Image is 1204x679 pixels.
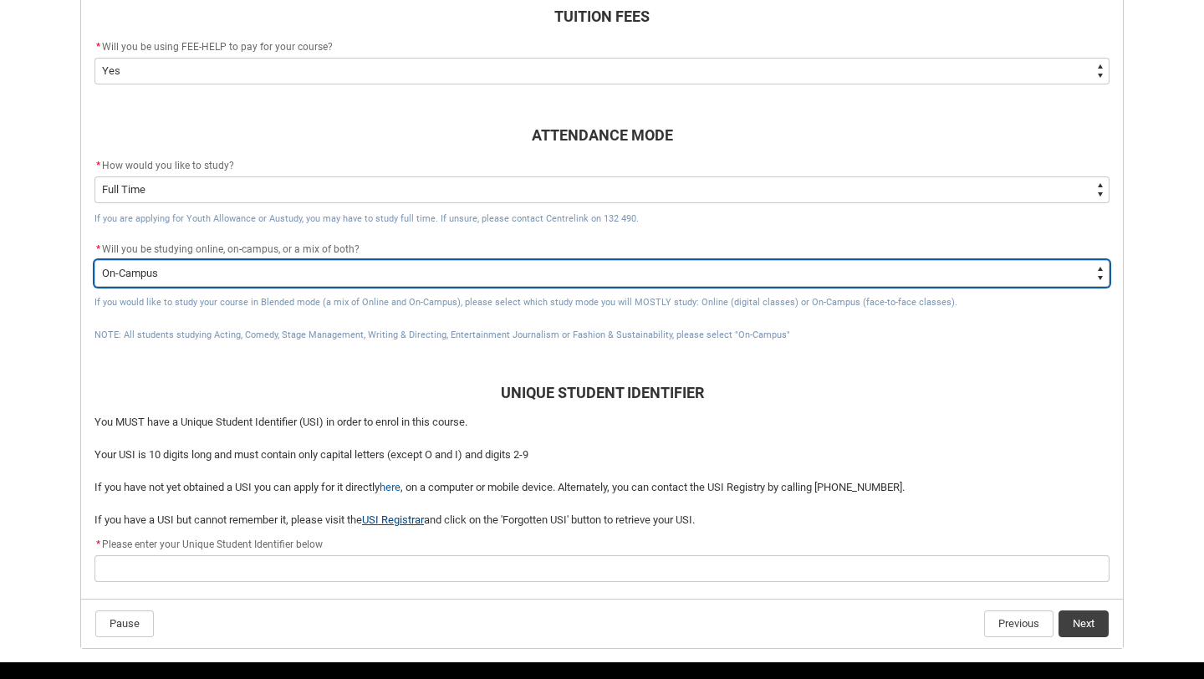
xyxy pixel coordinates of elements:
[94,213,639,224] span: If you are applying for Youth Allowance or Austudy, you may have to study full time. If unsure, p...
[984,610,1053,637] button: Previous
[94,479,1110,496] p: If you have not yet obtained a USI you can apply for it directly , on a computer or mobile device...
[96,160,100,171] abbr: required
[102,243,360,255] span: Will you be studying online, on-campus, or a mix of both?
[96,41,100,53] abbr: required
[501,384,704,401] b: UNIQUE STUDENT IDENTIFIER
[532,126,673,144] b: ATTENDANCE MODE
[102,41,333,53] span: Will you be using FEE-HELP to pay for your course?
[1059,610,1109,637] button: Next
[554,8,650,25] b: TUITION FEES
[94,512,1110,528] p: If you have a USI but cannot remember it, please visit the and click on the 'Forgotten USI' butto...
[102,160,234,171] span: How would you like to study?
[94,297,957,308] span: If you would like to study your course in Blended mode (a mix of Online and On-Campus), please se...
[96,243,100,255] abbr: required
[362,513,424,526] a: USI Registrar
[95,610,154,637] button: Pause
[94,329,790,340] span: NOTE: All students studying Acting, Comedy, Stage Management, Writing & Directing, Entertainment ...
[380,481,400,493] a: here
[94,447,1110,463] p: Your USI is 10 digits long and must contain only capital letters (except O and I) and digits 2-9
[94,414,1110,431] p: You MUST have a Unique Student Identifier (USI) in order to enrol in this course.
[96,539,100,550] abbr: required
[94,539,323,550] span: Please enter your Unique Student Identifier below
